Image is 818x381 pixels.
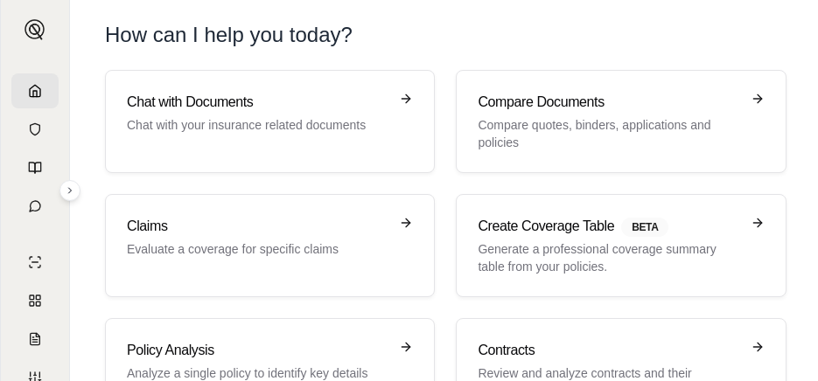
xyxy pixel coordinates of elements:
[478,92,739,113] h3: Compare Documents
[105,194,435,297] a: ClaimsEvaluate a coverage for specific claims
[478,216,739,237] h3: Create Coverage Table
[11,73,59,108] a: Home
[59,180,80,201] button: Expand sidebar
[127,216,388,237] h3: Claims
[24,19,45,40] img: Expand sidebar
[105,21,787,49] h1: How can I help you today?
[11,245,59,280] a: Single Policy
[11,322,59,357] a: Claim Coverage
[127,240,388,258] p: Evaluate a coverage for specific claims
[478,116,739,151] p: Compare quotes, binders, applications and policies
[127,340,388,361] h3: Policy Analysis
[621,218,668,237] span: BETA
[478,340,739,361] h3: Contracts
[11,150,59,185] a: Prompt Library
[17,12,52,47] button: Expand sidebar
[456,70,786,173] a: Compare DocumentsCompare quotes, binders, applications and policies
[11,189,59,224] a: Chat
[127,116,388,134] p: Chat with your insurance related documents
[127,92,388,113] h3: Chat with Documents
[11,283,59,318] a: Policy Comparisons
[11,112,59,147] a: Documents Vault
[478,240,739,275] p: Generate a professional coverage summary table from your policies.
[105,70,435,173] a: Chat with DocumentsChat with your insurance related documents
[456,194,786,297] a: Create Coverage TableBETAGenerate a professional coverage summary table from your policies.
